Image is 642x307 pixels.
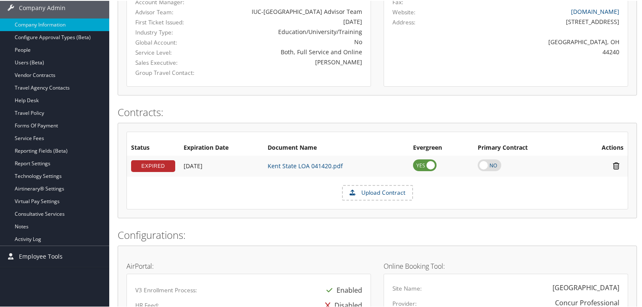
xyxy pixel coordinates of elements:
a: [DOMAIN_NAME] [571,7,619,15]
div: Both, Full Service and Online [215,47,362,56]
label: Sales Executive: [135,58,203,66]
label: V3 Enrollment Process: [135,285,197,294]
th: Document Name [263,140,409,155]
div: [DATE] [215,16,362,25]
h2: Configurations: [118,227,637,241]
th: Evergreen [409,140,474,155]
div: Add/Edit Date [184,161,259,169]
div: IUC-[GEOGRAPHIC_DATA] Advisor Team [215,6,362,15]
label: Industry Type: [135,27,203,36]
th: Actions [575,140,628,155]
label: Address: [392,17,416,26]
div: 44240 [453,47,620,56]
span: Employee Tools [19,245,63,266]
label: Provider: [392,299,417,307]
div: [GEOGRAPHIC_DATA] [553,282,619,292]
label: Advisor Team: [135,7,203,16]
h4: Online Booking Tool: [384,262,628,269]
div: [PERSON_NAME] [215,57,362,66]
a: Kent State LOA 041420.pdf [268,161,343,169]
h2: Contracts: [118,104,637,119]
div: [STREET_ADDRESS] [453,16,620,25]
div: [GEOGRAPHIC_DATA], OH [453,37,620,45]
label: Site Name: [392,283,422,292]
label: Global Account: [135,37,203,46]
i: Remove Contract [609,161,624,169]
th: Expiration Date [179,140,263,155]
div: Enabled [322,282,362,297]
th: Status [127,140,179,155]
div: EXPIRED [131,159,175,171]
label: Upload Contract [343,185,412,199]
h4: AirPortal: [126,262,371,269]
label: Group Travel Contact: [135,68,203,76]
span: [DATE] [184,161,203,169]
th: Primary Contract [474,140,575,155]
label: Service Level: [135,48,203,56]
div: Education/University/Training [215,26,362,35]
div: No [215,37,362,45]
div: Concur Professional [555,297,619,307]
label: Website: [392,7,416,16]
label: First Ticket Issued: [135,17,203,26]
